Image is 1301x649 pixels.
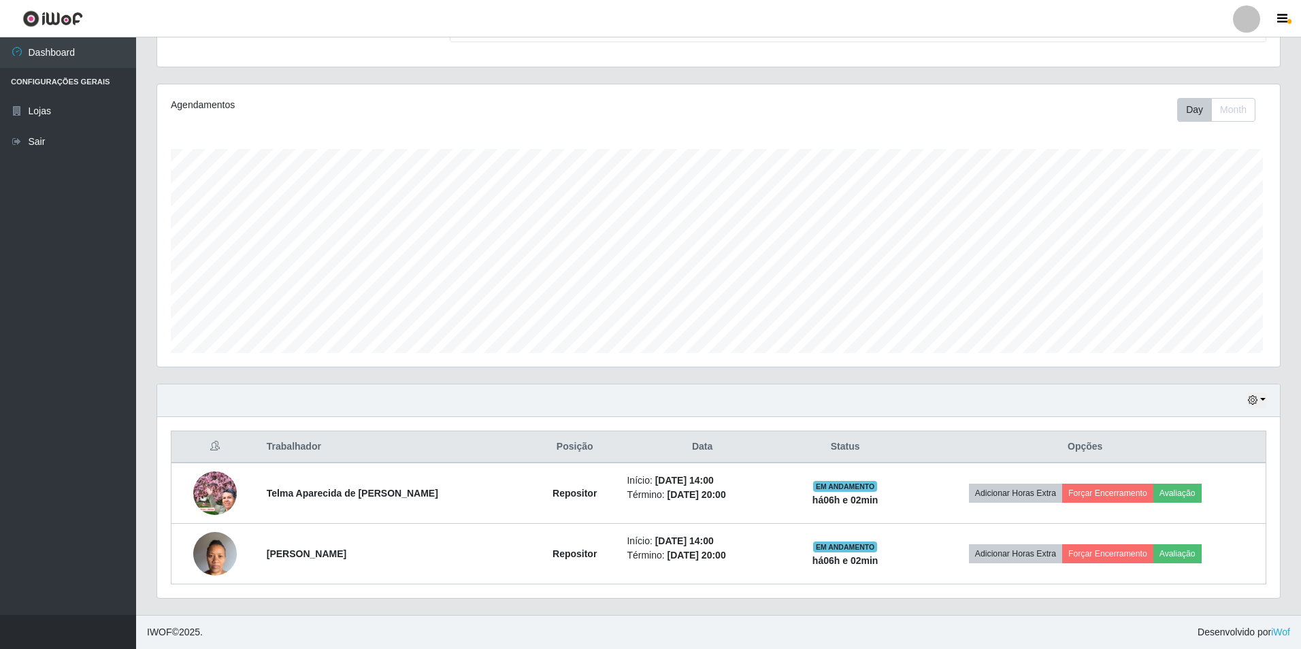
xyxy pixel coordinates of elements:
[1177,98,1266,122] div: Toolbar with button groups
[655,475,714,486] time: [DATE] 14:00
[619,431,785,463] th: Data
[22,10,83,27] img: CoreUI Logo
[627,488,777,502] li: Término:
[1062,484,1153,503] button: Forçar Encerramento
[668,550,726,561] time: [DATE] 20:00
[553,488,597,499] strong: Repositor
[969,484,1062,503] button: Adicionar Horas Extra
[1211,98,1255,122] button: Month
[904,431,1266,463] th: Opções
[1198,625,1290,639] span: Desenvolvido por
[1153,544,1202,563] button: Avaliação
[668,489,726,500] time: [DATE] 20:00
[1271,627,1290,637] a: iWof
[147,627,172,637] span: IWOF
[655,535,714,546] time: [DATE] 14:00
[1153,484,1202,503] button: Avaliação
[627,548,777,563] li: Término:
[627,534,777,548] li: Início:
[786,431,905,463] th: Status
[1062,544,1153,563] button: Forçar Encerramento
[813,481,878,492] span: EM ANDAMENTO
[193,525,237,582] img: 1754928473584.jpeg
[259,431,531,463] th: Trabalhador
[193,471,237,515] img: 1753488226695.jpeg
[147,625,203,639] span: © 2025 .
[531,431,619,463] th: Posição
[627,473,777,488] li: Início:
[813,542,878,552] span: EM ANDAMENTO
[1177,98,1255,122] div: First group
[171,98,615,112] div: Agendamentos
[812,555,878,566] strong: há 06 h e 02 min
[812,495,878,505] strong: há 06 h e 02 min
[267,548,346,559] strong: [PERSON_NAME]
[553,548,597,559] strong: Repositor
[1177,98,1212,122] button: Day
[969,544,1062,563] button: Adicionar Horas Extra
[267,488,438,499] strong: Telma Aparecida de [PERSON_NAME]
